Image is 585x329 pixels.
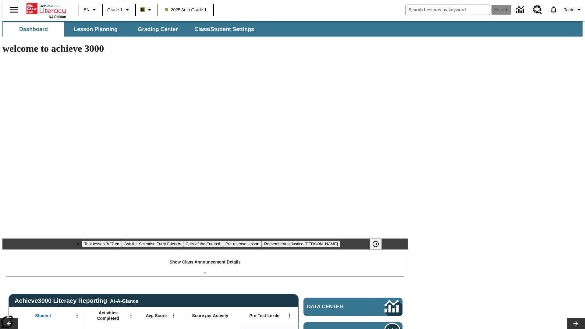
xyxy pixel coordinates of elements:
[2,43,408,54] h1: welcome to achieve 3000
[370,239,388,249] div: Pause
[567,318,585,329] button: Lesson carousel, Next
[2,21,583,37] div: SubNavbar
[2,22,260,37] div: SubNavbar
[110,297,138,304] div: At-A-Glance
[406,5,490,15] input: search field
[88,310,128,321] span: Activities Completed
[192,313,229,318] span: Score per Activity
[107,7,123,13] span: Grade 1
[141,6,144,13] span: B
[5,1,23,19] button: Open side menu
[529,2,546,18] a: Resource Center, Will open in new tab
[546,2,562,18] a: Notifications
[169,311,178,320] button: Open Menu
[370,239,382,249] button: Pause
[285,311,294,320] button: Open Menu
[49,15,66,19] span: NJ Edition
[303,298,402,316] a: Data Center
[127,22,188,37] button: Grading Center
[3,22,64,37] button: Dashboard
[82,241,122,247] button: Slide 1 Test lesson 3/27 en
[27,3,66,15] a: Home
[15,297,138,304] span: Achieve3000 Literacy Reporting
[169,259,241,265] p: Show Class Announcement Details
[307,304,364,310] span: Data Center
[73,311,82,320] button: Open Menu
[564,7,574,13] span: Tauto
[146,313,167,318] span: Avg Score
[512,2,529,18] a: Data Center
[223,241,262,247] button: Slide 4 Pre-release lesson
[138,4,156,15] button: Boost Class color is light brown. Change class color
[35,313,51,318] span: Student
[190,22,259,37] button: Class/Student Settings
[122,241,183,247] button: Slide 2 Ask the Scientist: Furry Friends
[126,311,136,320] button: Open Menu
[84,7,90,13] span: EN
[250,313,280,318] span: Pre-Test Lexile
[65,22,126,37] button: Lesson Planning
[5,255,405,276] div: Show Class Announcement Details
[27,2,66,19] div: Home
[183,241,223,247] button: Slide 3 Cars of the Future?
[81,4,101,15] button: Language: EN, Select a language
[562,4,585,15] button: Profile/Settings
[262,241,340,247] button: Slide 5 Remembering Justice O'Connor
[105,4,133,15] button: Grade: Grade 1, Select a grade
[165,7,207,13] span: 2025 Auto Grade 1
